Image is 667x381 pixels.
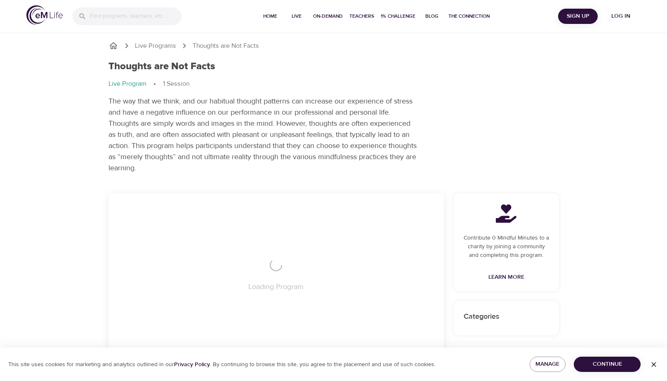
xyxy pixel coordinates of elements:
[287,12,306,21] span: Live
[601,9,641,24] button: Log in
[536,359,559,369] span: Manage
[313,12,343,21] span: On-Demand
[604,11,637,21] span: Log in
[574,357,641,372] button: Continue
[530,357,566,372] button: Manage
[448,12,490,21] span: The Connection
[422,12,442,21] span: Blog
[580,359,634,369] span: Continue
[349,12,374,21] span: Teachers
[193,41,259,51] p: Thoughts are Not Facts
[485,270,528,285] a: Learn More
[381,12,415,21] span: 1% Challenge
[248,281,304,292] p: Loading Program
[108,96,418,174] p: The way that we think, and our habitual thought patterns can increase our experience of stress an...
[108,41,559,51] nav: breadcrumb
[108,61,215,73] h1: Thoughts are Not Facts
[260,12,280,21] span: Home
[108,79,146,89] p: Live Program
[174,361,210,368] a: Privacy Policy
[488,272,524,282] span: Learn More
[90,7,181,25] input: Find programs, teachers, etc...
[558,9,598,24] button: Sign Up
[135,41,176,51] a: Live Programs
[561,11,594,21] span: Sign Up
[163,79,189,89] p: 1 Session
[464,311,549,322] p: Categories
[26,5,63,25] img: logo
[108,79,559,89] nav: breadcrumb
[464,234,549,260] p: Contribute 0 Mindful Minutes to a charity by joining a community and completing this program.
